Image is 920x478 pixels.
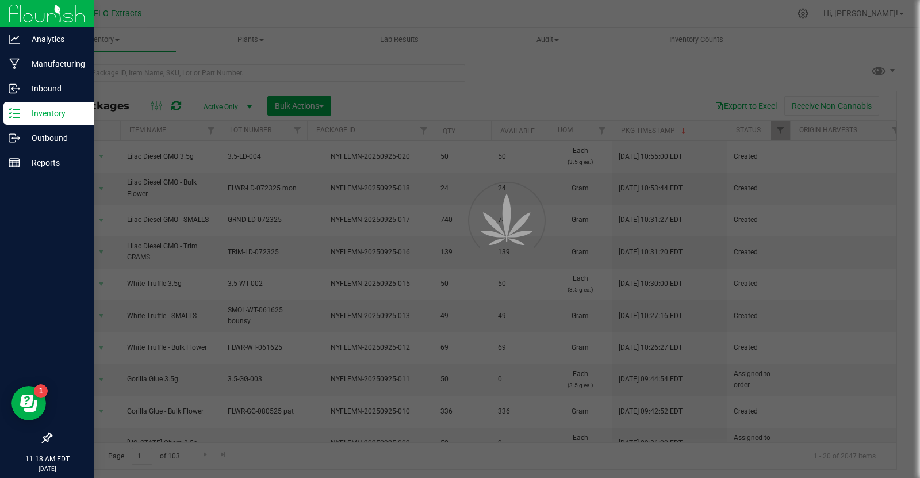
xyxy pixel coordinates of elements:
iframe: Resource center [11,386,46,420]
p: Outbound [20,131,89,145]
inline-svg: Analytics [9,33,20,45]
p: Manufacturing [20,57,89,71]
p: [DATE] [5,464,89,473]
p: Reports [20,156,89,170]
p: Inbound [20,82,89,95]
inline-svg: Outbound [9,132,20,144]
inline-svg: Inventory [9,108,20,119]
p: Inventory [20,106,89,120]
inline-svg: Reports [9,157,20,169]
inline-svg: Manufacturing [9,58,20,70]
p: 11:18 AM EDT [5,454,89,464]
iframe: Resource center unread badge [34,384,48,398]
p: Analytics [20,32,89,46]
inline-svg: Inbound [9,83,20,94]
